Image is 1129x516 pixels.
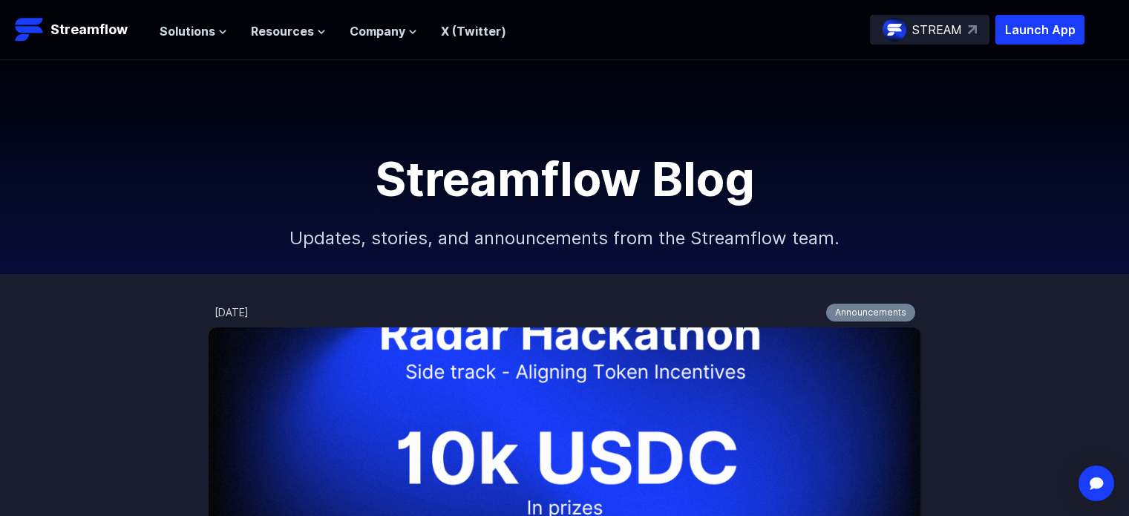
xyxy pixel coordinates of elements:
[15,15,45,45] img: Streamflow Logo
[441,24,506,39] a: X (Twitter)
[50,19,128,40] p: Streamflow
[870,15,989,45] a: STREAM
[246,203,884,274] p: Updates, stories, and announcements from the Streamflow team.
[215,305,249,320] div: [DATE]
[826,304,915,321] a: Announcements
[251,22,314,40] span: Resources
[231,155,899,203] h1: Streamflow Blog
[968,25,977,34] img: top-right-arrow.svg
[350,22,405,40] span: Company
[883,18,906,42] img: streamflow-logo-circle.png
[350,22,417,40] button: Company
[995,15,1084,45] button: Launch App
[160,22,215,40] span: Solutions
[160,22,227,40] button: Solutions
[912,21,962,39] p: STREAM
[15,15,145,45] a: Streamflow
[1079,466,1114,501] div: Open Intercom Messenger
[251,22,326,40] button: Resources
